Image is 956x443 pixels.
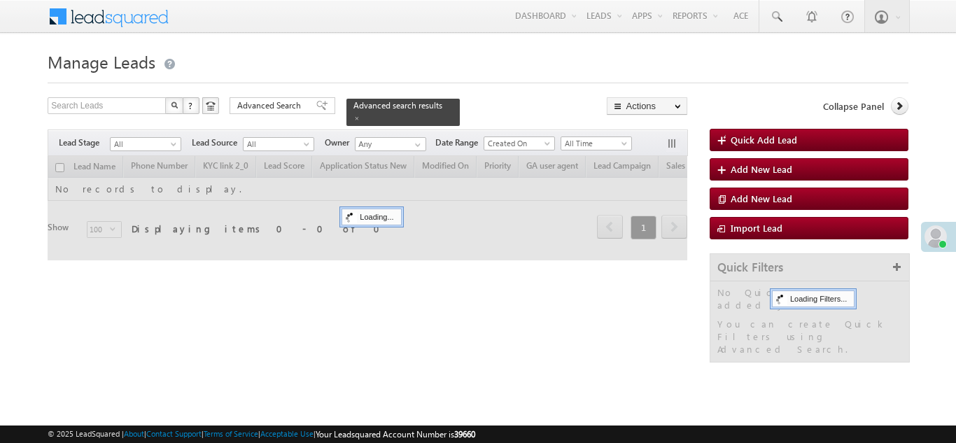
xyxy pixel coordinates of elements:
[823,100,884,113] span: Collapse Panel
[484,137,551,150] span: Created On
[111,138,177,150] span: All
[353,100,442,111] span: Advanced search results
[731,134,797,146] span: Quick Add Lead
[561,137,628,150] span: All Time
[407,138,425,152] a: Show All Items
[110,137,181,151] a: All
[355,137,426,151] input: Type to Search
[435,136,484,149] span: Date Range
[237,99,305,112] span: Advanced Search
[731,222,782,234] span: Import Lead
[260,429,314,438] a: Acceptable Use
[607,97,687,115] button: Actions
[316,429,475,440] span: Your Leadsquared Account Number is
[244,138,310,150] span: All
[731,163,792,175] span: Add New Lead
[561,136,632,150] a: All Time
[484,136,555,150] a: Created On
[243,137,314,151] a: All
[192,136,243,149] span: Lead Source
[325,136,355,149] span: Owner
[731,192,792,204] span: Add New Lead
[204,429,258,438] a: Terms of Service
[183,97,199,114] button: ?
[772,290,855,307] div: Loading Filters...
[171,101,178,108] img: Search
[124,429,144,438] a: About
[146,429,202,438] a: Contact Support
[454,429,475,440] span: 39660
[188,99,195,111] span: ?
[59,136,110,149] span: Lead Stage
[48,50,155,73] span: Manage Leads
[342,209,401,225] div: Loading...
[48,428,475,441] span: © 2025 LeadSquared | | | | |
